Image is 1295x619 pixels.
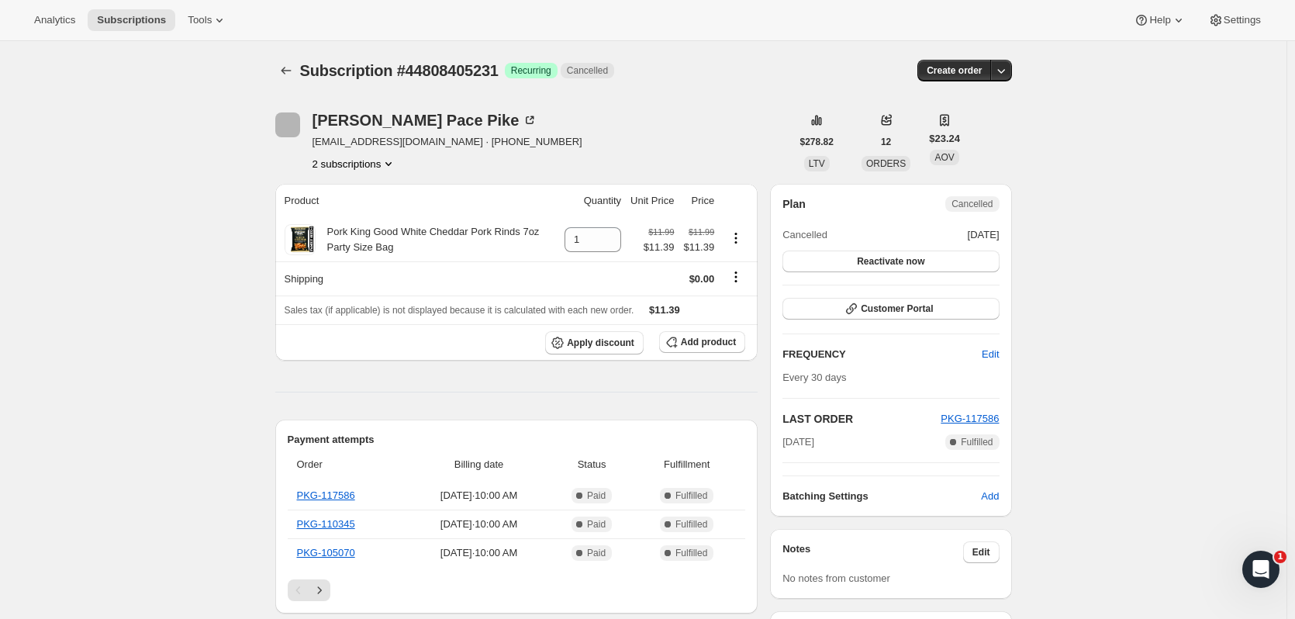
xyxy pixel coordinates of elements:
span: $278.82 [800,136,834,148]
span: Analytics [34,14,75,26]
th: Unit Price [626,184,679,218]
div: Pork King Good White Cheddar Pork Rinds 7oz Party Size Bag [316,224,556,255]
button: PKG-117586 [941,411,999,427]
span: Edit [972,546,990,558]
span: Cancelled [951,198,993,210]
span: $11.39 [683,240,714,255]
a: PKG-117586 [297,489,355,501]
button: Edit [963,541,1000,563]
th: Product [275,184,561,218]
span: [DATE] · 10:00 AM [412,545,546,561]
button: $278.82 [791,131,843,153]
span: $0.00 [689,273,715,285]
button: Next [309,579,330,601]
button: Add [972,484,1008,509]
small: $11.99 [689,227,714,237]
button: Apply discount [545,331,644,354]
button: Subscriptions [88,9,175,31]
span: Cancelled [782,227,827,243]
span: $11.39 [649,304,680,316]
button: Tools [178,9,237,31]
span: 12 [881,136,891,148]
h6: Batching Settings [782,489,981,504]
span: Tools [188,14,212,26]
span: $11.39 [644,240,675,255]
span: [DATE] [968,227,1000,243]
button: Customer Portal [782,298,999,320]
span: Paid [587,518,606,531]
small: $11.99 [648,227,674,237]
button: Add product [659,331,745,353]
th: Order [288,448,408,482]
a: PKG-110345 [297,518,355,530]
button: Help [1124,9,1195,31]
span: Fulfilled [675,489,707,502]
h2: Payment attempts [288,432,746,448]
span: Customer Portal [861,303,933,315]
nav: Pagination [288,579,746,601]
span: Subscription #44808405231 [300,62,499,79]
img: product img [285,224,316,255]
span: [DATE] · 10:00 AM [412,517,546,532]
button: Create order [917,60,991,81]
span: Subscriptions [97,14,166,26]
span: LTV [809,158,825,169]
span: Status [555,457,628,472]
span: Settings [1224,14,1261,26]
button: Edit [972,342,1008,367]
button: Settings [1199,9,1270,31]
span: [DATE] [782,434,814,450]
span: No notes from customer [782,572,890,584]
h2: Plan [782,196,806,212]
span: Every 30 days [782,372,846,383]
button: Reactivate now [782,251,999,272]
button: Subscriptions [275,60,297,81]
span: Paid [587,547,606,559]
span: Add product [681,336,736,348]
span: ORDERS [866,158,906,169]
span: Help [1149,14,1170,26]
h2: LAST ORDER [782,411,941,427]
a: PKG-117586 [941,413,999,424]
span: Reactivate now [857,255,924,268]
span: Recurring [511,64,551,77]
span: Isabelle Pace Pike [275,112,300,137]
button: Product actions [723,230,748,247]
button: Analytics [25,9,85,31]
span: Apply discount [567,337,634,349]
span: Add [981,489,999,504]
span: Fulfilled [675,547,707,559]
span: Cancelled [567,64,608,77]
th: Quantity [560,184,626,218]
span: Sales tax (if applicable) is not displayed because it is calculated with each new order. [285,305,634,316]
span: Create order [927,64,982,77]
h2: FREQUENCY [782,347,982,362]
span: Fulfillment [637,457,736,472]
span: [DATE] · 10:00 AM [412,488,546,503]
button: Product actions [313,156,397,171]
span: Fulfilled [961,436,993,448]
span: [EMAIL_ADDRESS][DOMAIN_NAME] · [PHONE_NUMBER] [313,134,582,150]
th: Shipping [275,261,561,296]
span: Billing date [412,457,546,472]
button: Shipping actions [723,268,748,285]
div: [PERSON_NAME] Pace Pike [313,112,538,128]
th: Price [679,184,719,218]
h3: Notes [782,541,963,563]
a: PKG-105070 [297,547,355,558]
span: 1 [1274,551,1286,563]
span: Fulfilled [675,518,707,531]
button: 12 [872,131,900,153]
span: AOV [934,152,954,163]
span: Edit [982,347,999,362]
span: Paid [587,489,606,502]
iframe: Intercom live chat [1242,551,1279,588]
span: $23.24 [929,131,960,147]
